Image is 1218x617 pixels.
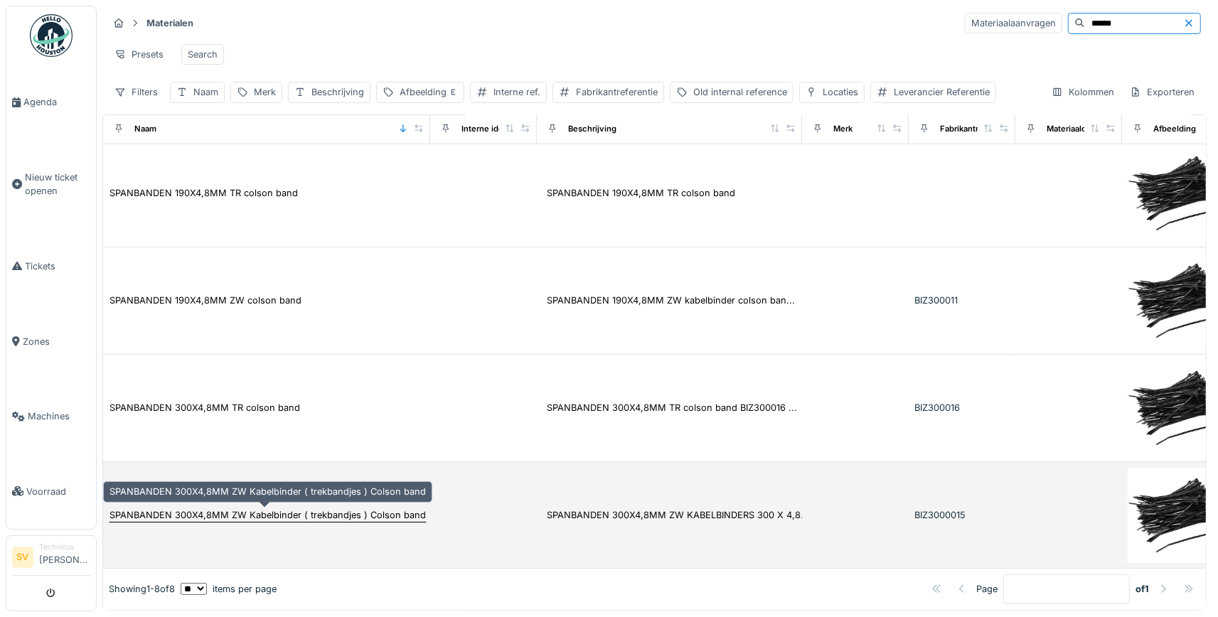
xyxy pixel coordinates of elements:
[108,44,170,65] div: Presets
[976,582,998,596] div: Page
[6,229,96,304] a: Tickets
[6,65,96,140] a: Agenda
[39,542,90,552] div: Technicus
[6,140,96,229] a: Nieuw ticket openen
[6,304,96,379] a: Zones
[193,85,218,99] div: Naam
[823,85,858,99] div: Locaties
[568,123,616,135] div: Beschrijving
[109,582,175,596] div: Showing 1 - 8 of 8
[461,123,538,135] div: Interne identificator
[12,547,33,568] li: SV
[108,82,164,102] div: Filters
[28,409,90,423] span: Machines
[1045,82,1121,102] div: Kolommen
[109,294,301,307] div: SPANBANDEN 190X4,8MM ZW colson band
[181,582,277,596] div: items per page
[914,401,1010,414] div: BIZ300016
[30,14,73,57] img: Badge_color-CXgf-gQk.svg
[914,508,1010,522] div: BIZ3000015
[576,85,658,99] div: Fabrikantreferentie
[134,123,156,135] div: Naam
[254,85,276,99] div: Merk
[400,85,458,99] div: Afbeelding
[23,95,90,109] span: Agenda
[693,85,787,99] div: Old internal reference
[547,294,795,307] div: SPANBANDEN 190X4,8MM ZW kabelbinder colson ban...
[1153,123,1196,135] div: Afbeelding
[965,13,1062,33] div: Materiaalaanvragen
[109,186,298,200] div: SPANBANDEN 190X4,8MM TR colson band
[6,379,96,454] a: Machines
[833,123,853,135] div: Merk
[894,85,990,99] div: Leverancier Referentie
[12,542,90,576] a: SV Technicus[PERSON_NAME]
[547,508,809,522] div: SPANBANDEN 300X4,8MM ZW KABELBINDERS 300 X 4,8...
[39,542,90,572] li: [PERSON_NAME]
[141,16,199,30] strong: Materialen
[103,481,432,502] div: SPANBANDEN 300X4,8MM ZW Kabelbinder ( trekbandjes ) Colson band
[25,171,90,198] span: Nieuw ticket openen
[311,85,364,99] div: Beschrijving
[1047,123,1118,135] div: Materiaalcategorie
[26,485,90,498] span: Voorraad
[6,454,96,530] a: Voorraad
[109,508,426,522] div: SPANBANDEN 300X4,8MM ZW Kabelbinder ( trekbandjes ) Colson band
[1123,82,1201,102] div: Exporteren
[188,48,218,61] div: Search
[25,259,90,273] span: Tickets
[547,186,735,200] div: SPANBANDEN 190X4,8MM TR colson band
[1136,582,1149,596] strong: of 1
[23,335,90,348] span: Zones
[914,294,1010,307] div: BIZ300011
[547,401,797,414] div: SPANBANDEN 300X4,8MM TR colson band BIZ300016 ...
[493,85,540,99] div: Interne ref.
[109,401,300,414] div: SPANBANDEN 300X4,8MM TR colson band
[940,123,1014,135] div: Fabrikantreferentie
